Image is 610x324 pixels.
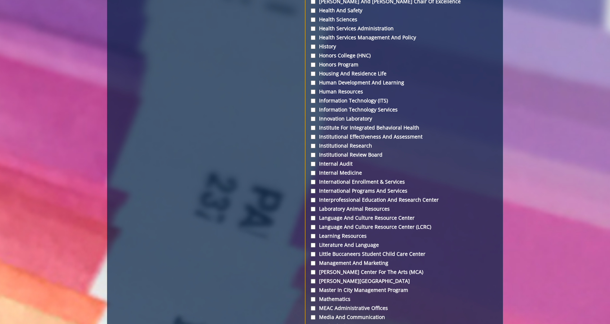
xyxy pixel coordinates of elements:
[311,205,497,213] label: Laboratory Animal Resources
[311,277,497,285] label: [PERSON_NAME][GEOGRAPHIC_DATA]
[311,88,497,95] label: Human Resources
[311,7,497,14] label: Health and Safety
[311,106,497,113] label: Information Technology Services
[311,268,497,276] label: [PERSON_NAME] Center for the Arts (MCA)
[311,305,497,312] label: MEAC Administrative Offices
[311,70,497,77] label: Housing and Residence Life
[311,259,497,267] label: Management and Marketing
[311,43,497,50] label: History
[311,34,497,41] label: Health Services Management and Policy
[311,61,497,68] label: Honors Program
[311,160,497,167] label: Internal Audit
[311,214,497,222] label: Language and Culture Resource Center
[311,241,497,249] label: Literature and Language
[311,314,497,321] label: Media and Communication
[311,115,497,122] label: Innovation Laboratory
[311,187,497,194] label: International Programs and Services
[311,286,497,294] label: Master in City Management Program
[311,16,497,23] label: Health Sciences
[311,178,497,185] label: International Enrollment & Services
[311,142,497,149] label: Institutional Research
[311,79,497,86] label: Human Development and Learning
[311,223,497,231] label: Language and Culture Resource Center (LCRC)
[311,151,497,158] label: Institutional Review Board
[311,250,497,258] label: Little Buccaneers Student Child Care Center
[311,52,497,59] label: Honors College (HNC)
[311,124,497,131] label: Institute for Integrated Behavioral Health
[311,97,497,104] label: Information Technology (ITS)
[311,25,497,32] label: Health Services Administration
[311,133,497,140] label: Institutional Effectiveness and Assessment
[311,232,497,240] label: Learning Resources
[311,169,497,176] label: Internal Medicine
[311,196,497,203] label: Interprofessional Education and Research Center
[311,295,497,303] label: Mathematics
